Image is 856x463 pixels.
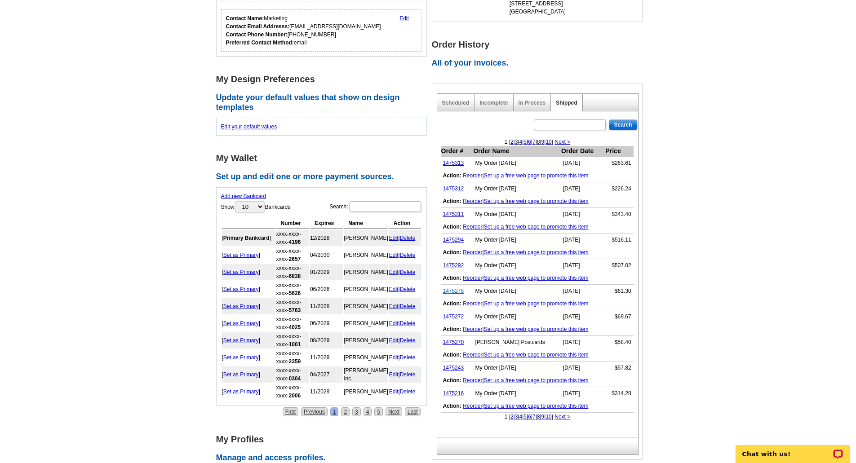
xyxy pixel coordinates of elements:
[605,208,633,221] td: $343.40
[310,298,343,314] td: 11/2028
[730,435,856,463] iframe: LiveChat chat widget
[442,100,470,106] a: Scheduled
[400,252,416,258] a: Delete
[605,146,633,157] th: Price
[289,256,301,262] strong: 2657
[223,269,259,275] a: Set as Primary
[389,354,399,361] a: Edit
[561,259,605,272] td: [DATE]
[519,100,546,106] a: In Process
[222,247,275,263] td: [ ]
[556,100,577,106] a: Shipped
[344,384,388,400] td: [PERSON_NAME]
[605,336,633,349] td: $58.40
[561,234,605,247] td: [DATE]
[528,139,531,145] a: 6
[484,377,589,384] a: Set up a free web page to promote this item
[463,198,482,204] a: Reorder
[310,384,343,400] td: 11/2029
[310,332,343,348] td: 08/2029
[400,354,416,361] a: Delete
[546,139,551,145] a: 10
[443,313,464,320] a: 1475272
[223,252,259,258] a: Set as Primary
[400,269,416,275] a: Delete
[484,172,589,179] a: Set up a free web page to promote this item
[554,414,570,420] a: Next >
[473,208,561,221] td: My Order [DATE]
[484,198,589,204] a: Set up a free web page to promote this item
[276,218,309,229] th: Number
[222,315,275,331] td: [ ]
[441,272,634,285] td: |
[519,414,523,420] a: 4
[473,285,561,298] td: My Order [DATE]
[223,371,259,378] a: Set as Primary
[289,324,301,331] strong: 4025
[344,332,388,348] td: [PERSON_NAME]
[473,259,561,272] td: My Order [DATE]
[389,349,421,366] td: |
[605,387,633,400] td: $314.28
[389,303,399,309] a: Edit
[310,349,343,366] td: 11/2029
[463,352,482,358] a: Reorder
[389,247,421,263] td: |
[226,23,290,30] strong: Contact Email Addresss:
[310,247,343,263] td: 04/2030
[289,341,301,348] strong: 1001
[443,377,461,384] b: Action:
[276,366,309,383] td: xxxx-xxxx-xxxx-
[289,392,301,399] strong: 2006
[344,349,388,366] td: [PERSON_NAME]
[537,414,540,420] a: 8
[289,358,301,365] strong: 2359
[364,407,372,416] a: 4
[443,185,464,192] a: 1475312
[276,281,309,297] td: xxxx-xxxx-xxxx-
[301,407,328,416] a: Previous
[519,139,523,145] a: 4
[528,414,531,420] a: 6
[441,400,634,413] td: |
[443,172,461,179] b: Action:
[473,234,561,247] td: My Order [DATE]
[344,315,388,331] td: [PERSON_NAME]
[605,259,633,272] td: $507.02
[441,195,634,208] td: |
[484,249,589,256] a: Set up a free web page to promote this item
[515,139,518,145] a: 3
[441,323,634,336] td: |
[479,100,508,106] a: Incomplete
[510,414,514,420] a: 2
[473,387,561,400] td: My Order [DATE]
[484,300,589,307] a: Set up a free web page to promote this item
[605,182,633,195] td: $226.24
[389,298,421,314] td: |
[222,298,275,314] td: [ ]
[441,169,634,182] td: |
[389,230,421,246] td: |
[386,407,402,416] a: Next
[330,407,339,416] a: 1
[443,390,464,397] a: 1475216
[463,377,482,384] a: Reorder
[400,371,416,378] a: Delete
[235,201,264,212] select: ShowBankcards
[222,281,275,297] td: [ ]
[389,332,421,348] td: |
[226,15,264,22] strong: Contact Name:
[310,218,343,229] th: Expires
[341,407,350,416] a: 2
[443,160,464,166] a: 1475313
[523,139,527,145] a: 5
[289,290,301,296] strong: 5626
[400,303,416,309] a: Delete
[222,349,275,366] td: [ ]
[510,139,514,145] a: 2
[344,218,388,229] th: Name
[283,407,298,416] a: First
[532,414,536,420] a: 7
[443,211,464,217] a: 1475311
